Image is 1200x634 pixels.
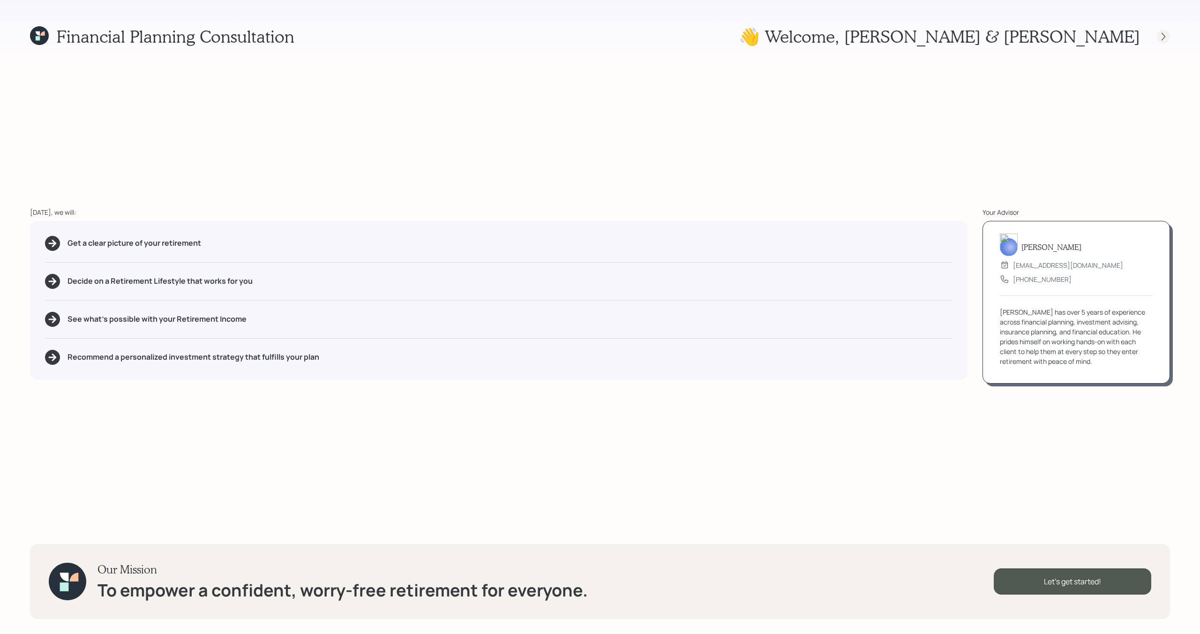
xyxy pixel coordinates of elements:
div: [PHONE_NUMBER] [1013,274,1072,284]
h5: Get a clear picture of your retirement [67,239,201,248]
h1: Financial Planning Consultation [56,26,294,46]
h1: 👋 Welcome , [PERSON_NAME] & [PERSON_NAME] [739,26,1140,46]
h5: Decide on a Retirement Lifestyle that works for you [67,277,253,286]
h5: See what's possible with your Retirement Income [67,315,247,324]
div: Your Advisor [982,207,1170,217]
div: [DATE], we will: [30,207,967,217]
div: Let's get started! [994,568,1151,595]
h3: Our Mission [97,563,588,576]
h5: [PERSON_NAME] [1021,242,1081,251]
img: michael-russo-headshot.png [1000,234,1018,256]
div: [EMAIL_ADDRESS][DOMAIN_NAME] [1013,260,1123,270]
h1: To empower a confident, worry-free retirement for everyone. [97,580,588,600]
div: [PERSON_NAME] has over 5 years of experience across financial planning, investment advising, insu... [1000,307,1153,366]
h5: Recommend a personalized investment strategy that fulfills your plan [67,353,319,362]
